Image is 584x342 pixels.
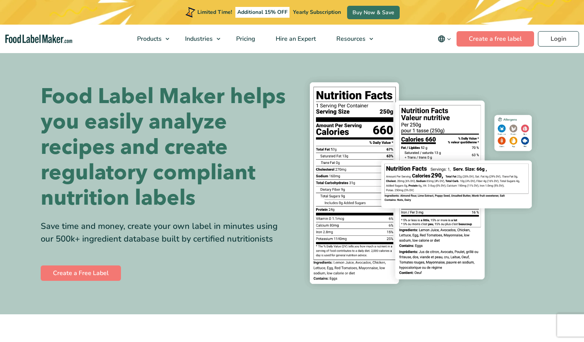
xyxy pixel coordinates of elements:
div: Save time and money, create your own label in minutes using our 500k+ ingredient database built b... [41,220,286,245]
span: Industries [183,35,213,43]
a: Create a free label [457,31,534,47]
span: Products [135,35,162,43]
span: Limited Time! [197,8,232,16]
a: Login [538,31,579,47]
span: Hire an Expert [273,35,317,43]
a: Create a Free Label [41,265,121,281]
a: Pricing [226,25,264,53]
a: Hire an Expert [266,25,324,53]
a: Industries [175,25,224,53]
span: Resources [334,35,366,43]
a: Buy Now & Save [347,6,400,19]
span: Additional 15% OFF [235,7,290,18]
span: Pricing [234,35,256,43]
span: Yearly Subscription [293,8,341,16]
h1: Food Label Maker helps you easily analyze recipes and create regulatory compliant nutrition labels [41,84,286,211]
a: Products [127,25,173,53]
a: Resources [326,25,377,53]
